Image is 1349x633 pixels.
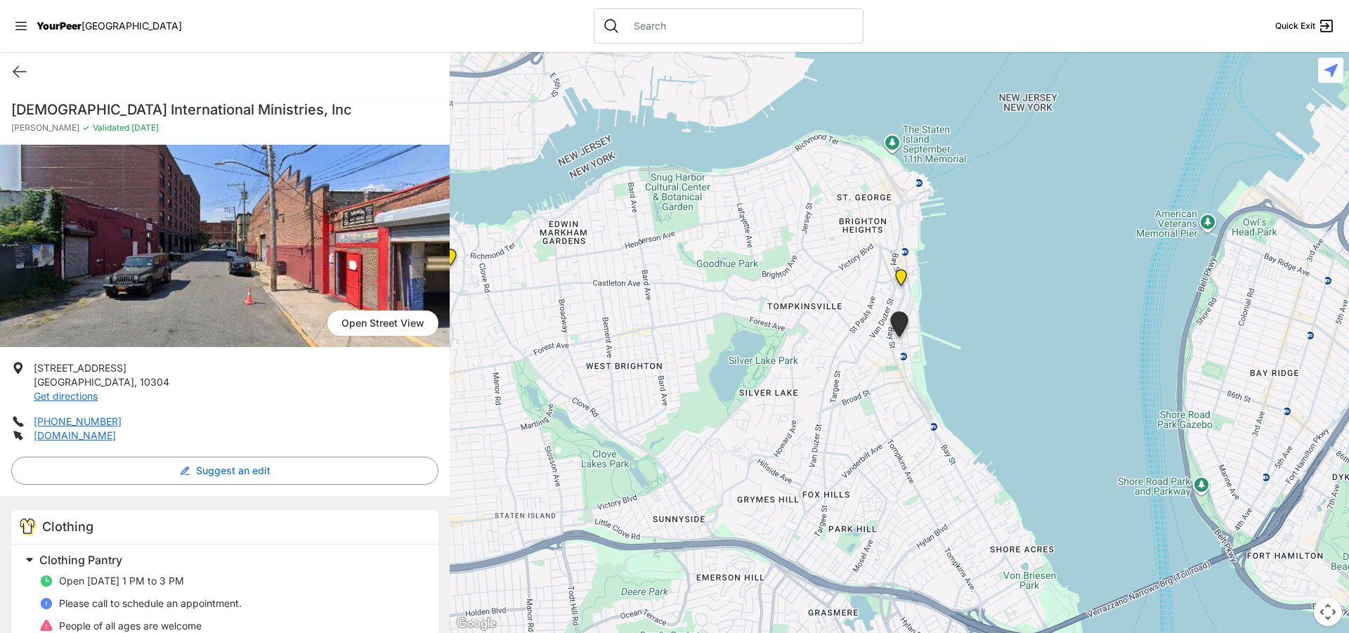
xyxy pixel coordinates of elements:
div: Staten Island [442,249,460,271]
a: [PHONE_NUMBER] [34,415,122,427]
span: Suggest an edit [196,464,271,478]
span: [GEOGRAPHIC_DATA] [34,376,134,388]
span: 10304 [140,376,169,388]
span: Validated [93,122,129,133]
button: Map camera controls [1314,598,1342,626]
span: ✓ [82,122,90,133]
span: [STREET_ADDRESS] [34,362,126,374]
span: [DATE] [129,122,159,133]
div: Staten Island [892,269,910,292]
a: YourPeer[GEOGRAPHIC_DATA] [37,22,182,30]
h1: [DEMOGRAPHIC_DATA] International Ministries, Inc [11,100,438,119]
input: Search [625,19,854,33]
span: Clothing Pantry [39,553,122,567]
a: Get directions [34,390,98,402]
a: [DOMAIN_NAME] [34,429,116,441]
a: Open this area in Google Maps (opens a new window) [453,615,500,633]
span: , [134,376,137,388]
span: YourPeer [37,20,82,32]
img: Google [453,615,500,633]
span: People of all ages are welcome [59,620,202,632]
button: Suggest an edit [11,457,438,485]
span: Quick Exit [1275,20,1315,32]
span: [GEOGRAPHIC_DATA] [82,20,182,32]
p: Please call to schedule an appointment. [59,596,242,611]
span: Open Street View [327,311,438,336]
a: Quick Exit [1275,18,1335,34]
span: Open [DATE] 1 PM to 3 PM [59,575,184,587]
span: Clothing [42,519,93,534]
span: [PERSON_NAME] [11,122,79,133]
